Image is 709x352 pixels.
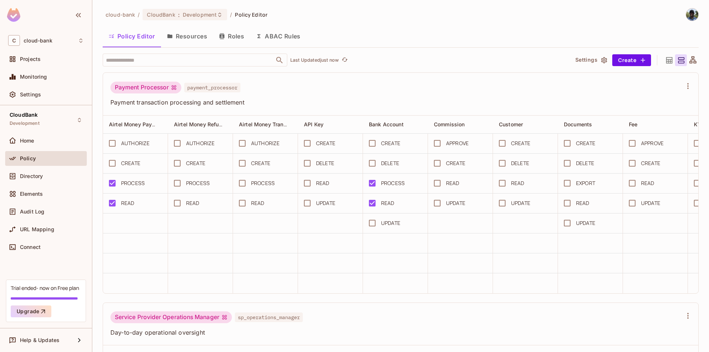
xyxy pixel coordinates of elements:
[239,121,293,128] span: Airtel Money Transfer
[138,11,140,18] li: /
[230,11,232,18] li: /
[106,11,135,18] span: the active workspace
[612,54,651,66] button: Create
[381,179,405,187] div: PROCESS
[511,179,524,187] div: READ
[184,83,240,92] span: payment_processor
[381,199,394,207] div: READ
[121,179,145,187] div: PROCESS
[576,159,594,167] div: DELETE
[235,312,303,322] span: sp_operations_manager
[381,139,400,147] div: CREATE
[316,159,334,167] div: DELETE
[686,8,698,21] img: Rajiv Mounguengue
[316,139,335,147] div: CREATE
[110,82,181,93] div: Payment Processor
[251,179,275,187] div: PROCESS
[20,226,54,232] span: URL Mapping
[304,121,323,127] span: API Key
[103,27,161,45] button: Policy Editor
[8,35,20,46] span: C
[381,159,399,167] div: DELETE
[369,121,404,127] span: Bank Account
[178,12,180,18] span: :
[20,56,41,62] span: Projects
[10,120,40,126] span: Development
[251,199,264,207] div: READ
[694,121,705,127] span: KYC
[11,305,51,317] button: Upgrade
[316,199,335,207] div: UPDATE
[576,219,595,227] div: UPDATE
[147,11,175,18] span: CloudBank
[641,179,654,187] div: READ
[110,98,682,106] span: Payment transaction processing and settlement
[342,57,348,64] span: refresh
[20,191,43,197] span: Elements
[572,54,609,66] button: Settings
[446,179,459,187] div: READ
[576,139,595,147] div: CREATE
[186,199,199,207] div: READ
[339,56,349,65] span: Click to refresh data
[186,139,215,147] div: AUTHORIZE
[511,159,529,167] div: DELETE
[251,159,270,167] div: CREATE
[20,244,41,250] span: Connect
[576,179,595,187] div: EXPORT
[10,112,38,118] span: CloudBank
[274,55,285,65] button: Open
[109,121,164,128] span: Airtel Money Payment
[161,27,213,45] button: Resources
[20,337,59,343] span: Help & Updates
[20,209,44,215] span: Audit Log
[576,199,589,207] div: READ
[24,38,52,44] span: Workspace: cloud-bank
[381,219,400,227] div: UPDATE
[121,139,150,147] div: AUTHORIZE
[20,138,34,144] span: Home
[434,121,465,127] span: Commission
[446,199,465,207] div: UPDATE
[186,179,210,187] div: PROCESS
[20,92,41,98] span: Settings
[511,199,530,207] div: UPDATE
[20,74,47,80] span: Monitoring
[641,199,660,207] div: UPDATE
[7,8,20,22] img: SReyMgAAAABJRU5ErkJggg==
[250,27,306,45] button: ABAC Rules
[186,159,205,167] div: CREATE
[446,159,465,167] div: CREATE
[235,11,267,18] span: Policy Editor
[121,199,134,207] div: READ
[11,284,79,291] div: Trial ended- now on Free plan
[641,159,660,167] div: CREATE
[121,159,140,167] div: CREATE
[183,11,217,18] span: Development
[290,57,339,63] p: Last Updated just now
[213,27,250,45] button: Roles
[641,139,664,147] div: APPROVE
[316,179,329,187] div: READ
[340,56,349,65] button: refresh
[110,311,232,323] div: Service Provider Operations Manager
[564,121,592,127] span: Documents
[110,328,682,336] span: Day-to-day operational oversight
[511,139,530,147] div: CREATE
[251,139,280,147] div: AUTHORIZE
[174,121,225,128] span: Airtel Money Refund
[499,121,523,127] span: Customer
[20,156,36,161] span: Policy
[629,121,637,127] span: Fee
[446,139,469,147] div: APPROVE
[20,173,43,179] span: Directory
